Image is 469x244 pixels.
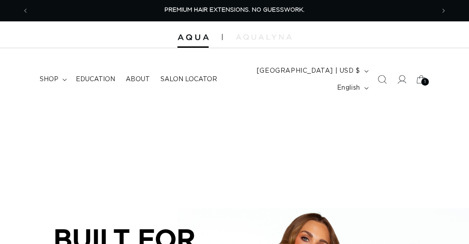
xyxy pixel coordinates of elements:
[372,70,392,89] summary: Search
[40,75,58,83] span: shop
[424,78,426,86] span: 1
[257,66,360,76] span: [GEOGRAPHIC_DATA] | USD $
[76,75,115,83] span: Education
[177,34,209,41] img: Aqua Hair Extensions
[337,83,360,93] span: English
[332,79,372,96] button: English
[236,34,292,40] img: aqualyna.com
[434,2,453,19] button: Next announcement
[34,70,70,89] summary: shop
[126,75,150,83] span: About
[165,7,304,13] span: PREMIUM HAIR EXTENSIONS. NO GUESSWORK.
[155,70,222,89] a: Salon Locator
[160,75,217,83] span: Salon Locator
[120,70,155,89] a: About
[251,62,372,79] button: [GEOGRAPHIC_DATA] | USD $
[16,2,35,19] button: Previous announcement
[70,70,120,89] a: Education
